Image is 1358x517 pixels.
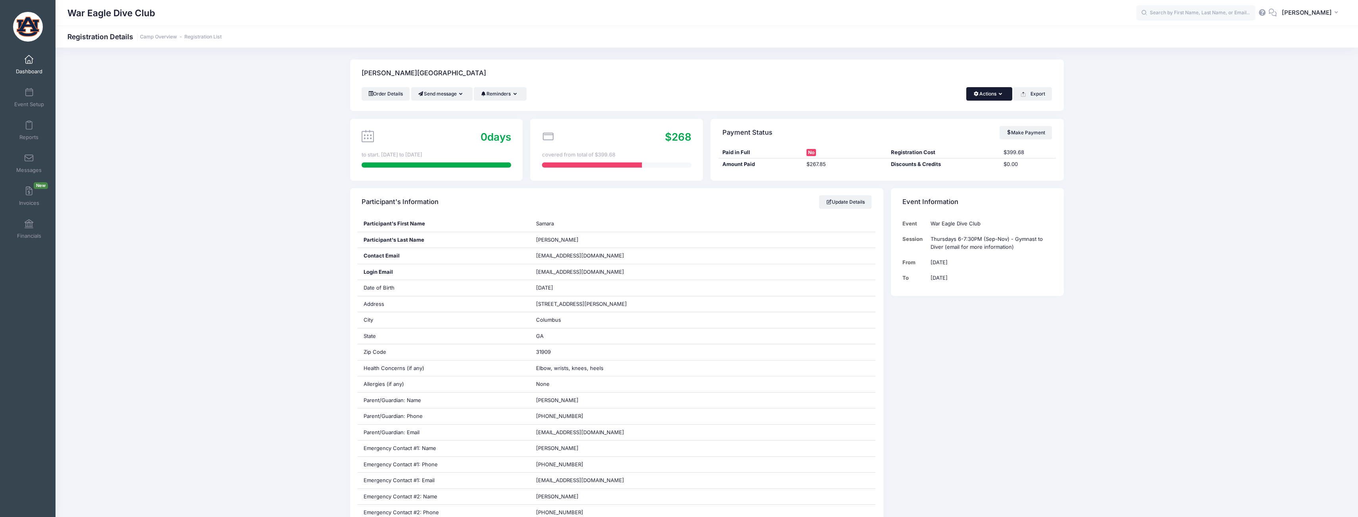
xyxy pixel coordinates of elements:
[887,149,1000,156] div: Registration Cost
[481,129,511,145] div: days
[10,182,48,210] a: InvoicesNew
[1000,126,1052,139] a: Make Payment
[358,441,530,456] div: Emergency Contact #1: Name
[10,51,48,78] a: Dashboard
[927,231,1052,255] td: Thursdays 6-7:30PM (Sep-Nov) - Gymnast to Diver (email for more information)
[67,4,155,22] h1: War Eagle Dive Club
[902,231,927,255] td: Session
[16,167,42,174] span: Messages
[362,151,511,159] div: to start. [DATE] to [DATE]
[536,349,551,355] span: 31909
[358,361,530,376] div: Health Concerns (if any)
[536,237,578,243] span: [PERSON_NAME]
[10,84,48,111] a: Event Setup
[358,296,530,312] div: Address
[358,312,530,328] div: City
[902,270,927,286] td: To
[902,255,927,270] td: From
[362,191,439,214] h4: Participant's Information
[411,87,473,101] button: Send message
[536,413,583,419] span: [PHONE_NUMBER]
[16,68,42,75] span: Dashboard
[1282,8,1332,17] span: [PERSON_NAME]
[536,445,578,451] span: [PERSON_NAME]
[474,87,527,101] button: Reminders
[536,301,627,307] span: [STREET_ADDRESS][PERSON_NAME]
[358,232,530,248] div: Participant's Last Name
[718,160,803,168] div: Amount Paid
[358,280,530,296] div: Date of Birth
[10,149,48,177] a: Messages
[536,284,553,291] span: [DATE]
[1000,149,1056,156] div: $399.68
[358,344,530,360] div: Zip Code
[718,149,803,156] div: Paid in Full
[927,216,1052,231] td: War Eagle Dive Club
[536,461,583,467] span: [PHONE_NUMBER]
[1277,4,1346,22] button: [PERSON_NAME]
[358,408,530,424] div: Parent/Guardian: Phone
[17,233,41,239] span: Financials
[536,365,603,371] span: Elbow, wrists, knees, heels
[536,333,544,339] span: GA
[19,200,39,206] span: Invoices
[358,473,530,488] div: Emergency Contact #1: Email
[140,34,177,40] a: Camp Overview
[13,12,43,42] img: War Eagle Dive Club
[362,62,486,85] h4: [PERSON_NAME][GEOGRAPHIC_DATA]
[1136,5,1255,21] input: Search by First Name, Last Name, or Email...
[34,182,48,189] span: New
[362,87,410,101] a: Order Details
[358,393,530,408] div: Parent/Guardian: Name
[536,429,624,435] span: [EMAIL_ADDRESS][DOMAIN_NAME]
[536,493,578,500] span: [PERSON_NAME]
[536,268,635,276] span: [EMAIL_ADDRESS][DOMAIN_NAME]
[536,317,561,323] span: Columbus
[806,149,816,156] span: No
[536,509,583,515] span: [PHONE_NUMBER]
[184,34,222,40] a: Registration List
[14,101,44,108] span: Event Setup
[536,477,624,483] span: [EMAIL_ADDRESS][DOMAIN_NAME]
[358,489,530,505] div: Emergency Contact #2: Name
[722,121,772,144] h4: Payment Status
[665,131,691,143] span: $268
[536,252,624,259] span: [EMAIL_ADDRESS][DOMAIN_NAME]
[803,160,887,168] div: $267.85
[358,376,530,392] div: Allergies (if any)
[481,131,487,143] span: 0
[927,255,1052,270] td: [DATE]
[902,216,927,231] td: Event
[536,220,554,227] span: Samara
[887,160,1000,168] div: Discounts & Credits
[927,270,1052,286] td: [DATE]
[358,425,530,441] div: Parent/Guardian: Email
[358,248,530,264] div: Contact Email
[358,264,530,280] div: Login Email
[819,195,872,209] a: Update Details
[358,328,530,344] div: State
[10,116,48,144] a: Reports
[536,397,578,403] span: [PERSON_NAME]
[1000,160,1056,168] div: $0.00
[966,87,1012,101] button: Actions
[67,32,222,41] h1: Registration Details
[358,216,530,232] div: Participant's First Name
[10,215,48,243] a: Financials
[536,381,550,387] span: None
[358,457,530,473] div: Emergency Contact #1: Phone
[542,151,691,159] div: covered from total of $399.68
[1013,87,1052,101] button: Export
[19,134,38,141] span: Reports
[902,191,958,214] h4: Event Information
